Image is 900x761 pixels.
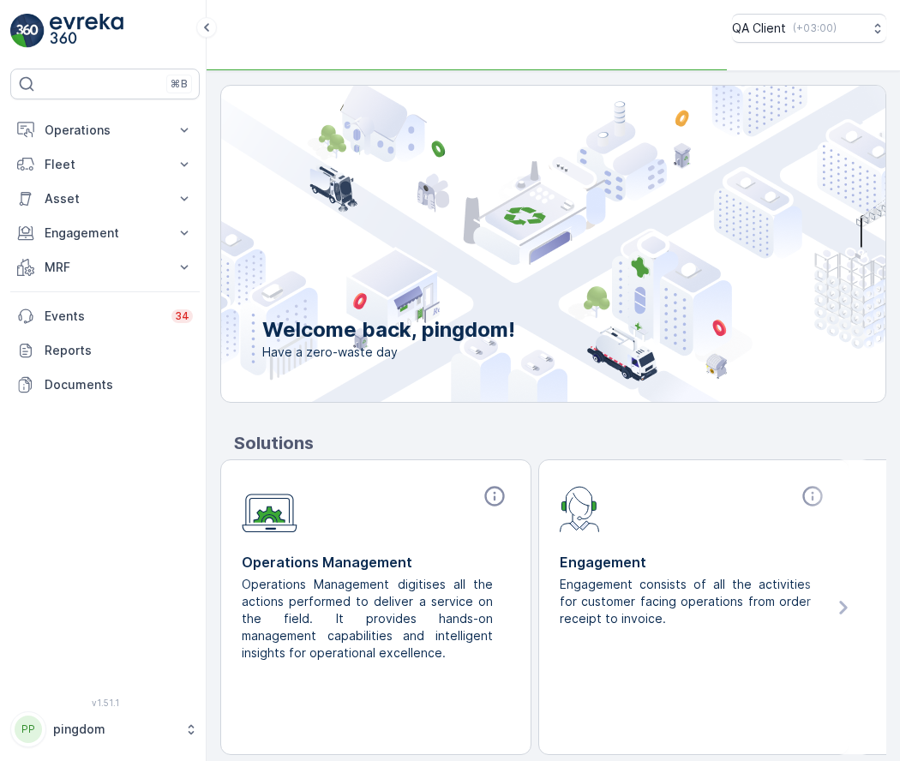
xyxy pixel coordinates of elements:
button: PPpingdom [10,711,200,747]
p: Engagement [560,552,828,572]
button: Operations [10,113,200,147]
p: Engagement [45,225,165,242]
p: Welcome back, pingdom! [262,316,515,344]
p: Operations Management [242,552,510,572]
div: PP [15,716,42,743]
p: Documents [45,376,193,393]
p: MRF [45,259,165,276]
a: Documents [10,368,200,402]
img: city illustration [144,86,885,402]
a: Events34 [10,299,200,333]
span: Have a zero-waste day [262,344,515,361]
a: Reports [10,333,200,368]
p: Operations Management digitises all the actions performed to deliver a service on the field. It p... [242,576,496,662]
img: logo_light-DOdMpM7g.png [50,14,123,48]
p: Asset [45,190,165,207]
p: Engagement consists of all the activities for customer facing operations from order receipt to in... [560,576,814,627]
p: ⌘B [171,77,188,91]
p: QA Client [732,20,786,37]
button: Engagement [10,216,200,250]
p: Reports [45,342,193,359]
button: MRF [10,250,200,285]
p: pingdom [53,721,176,738]
p: Events [45,308,161,325]
img: module-icon [560,484,600,532]
span: v 1.51.1 [10,698,200,708]
p: 34 [175,309,189,323]
p: ( +03:00 ) [793,21,837,35]
p: Solutions [234,430,886,456]
p: Fleet [45,156,165,173]
button: Fleet [10,147,200,182]
img: logo [10,14,45,48]
img: module-icon [242,484,297,533]
button: QA Client(+03:00) [732,14,886,43]
button: Asset [10,182,200,216]
p: Operations [45,122,165,139]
